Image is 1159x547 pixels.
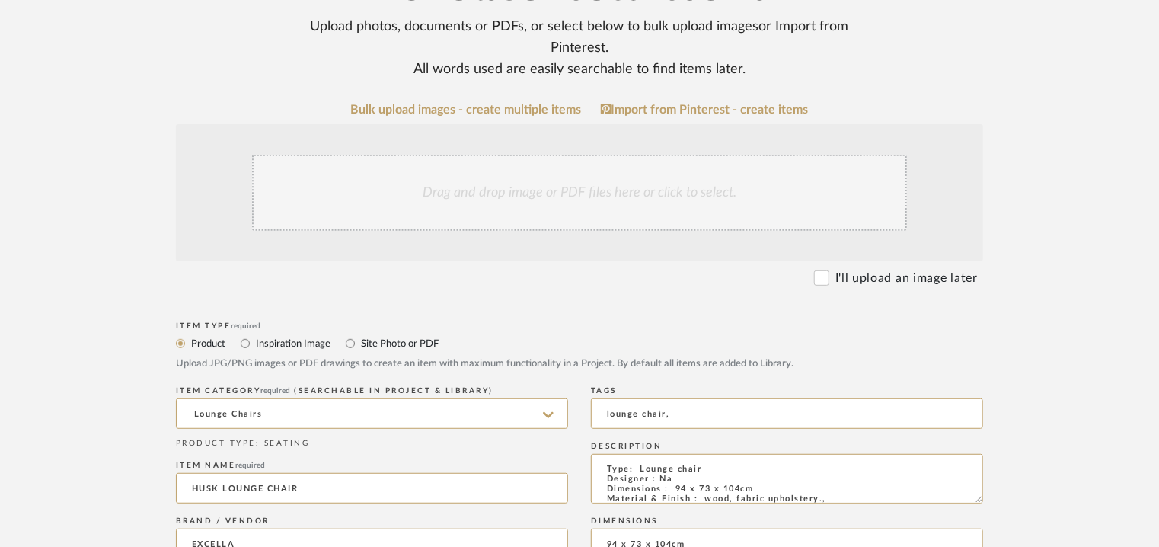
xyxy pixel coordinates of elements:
[256,440,310,447] span: : SEATING
[176,334,983,353] mat-radio-group: Select item type
[351,104,582,117] a: Bulk upload images - create multiple items
[295,387,494,395] span: (Searchable in Project & Library)
[591,517,983,526] div: Dimensions
[591,386,983,395] div: Tags
[176,473,568,504] input: Enter Name
[601,103,809,117] a: Import from Pinterest - create items
[176,461,568,470] div: Item name
[176,321,983,331] div: Item Type
[176,438,568,449] div: PRODUCT TYPE
[261,387,291,395] span: required
[591,442,983,451] div: Description
[359,335,439,352] label: Site Photo or PDF
[282,16,877,80] div: Upload photos, documents or PDFs, or select below to bulk upload images or Import from Pinterest ...
[176,398,568,429] input: Type a category to search and select
[190,335,225,352] label: Product
[176,517,568,526] div: Brand / Vendor
[176,357,983,372] div: Upload JPG/PNG images or PDF drawings to create an item with maximum functionality in a Project. ...
[835,269,978,287] label: I'll upload an image later
[254,335,330,352] label: Inspiration Image
[591,398,983,429] input: Enter Keywords, Separated by Commas
[236,462,266,469] span: required
[231,322,261,330] span: required
[176,386,568,395] div: ITEM CATEGORY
